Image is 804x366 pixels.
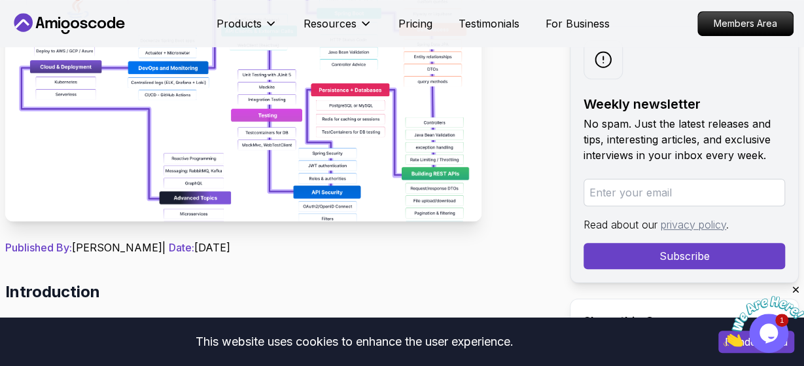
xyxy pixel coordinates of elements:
[304,16,357,31] p: Resources
[5,241,72,254] span: Published By:
[584,95,785,113] h2: Weekly newsletter
[698,12,793,35] p: Members Area
[723,284,804,346] iframe: chat widget
[584,243,785,269] button: Subscribe
[584,179,785,206] input: Enter your email
[217,16,262,31] p: Products
[718,331,794,353] button: Accept cookies
[661,218,726,231] a: privacy policy
[546,16,610,31] a: For Business
[459,16,519,31] a: Testimonials
[584,312,785,331] h2: Share this Course
[217,16,277,42] button: Products
[398,16,432,31] a: Pricing
[5,240,481,255] p: [PERSON_NAME] | [DATE]
[5,282,481,302] h2: Introduction
[169,241,194,254] span: Date:
[10,327,699,356] div: This website uses cookies to enhance the user experience.
[584,217,785,232] p: Read about our .
[697,11,794,36] a: Members Area
[584,116,785,163] p: No spam. Just the latest releases and tips, interesting articles, and exclusive interviews in you...
[304,16,372,42] button: Resources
